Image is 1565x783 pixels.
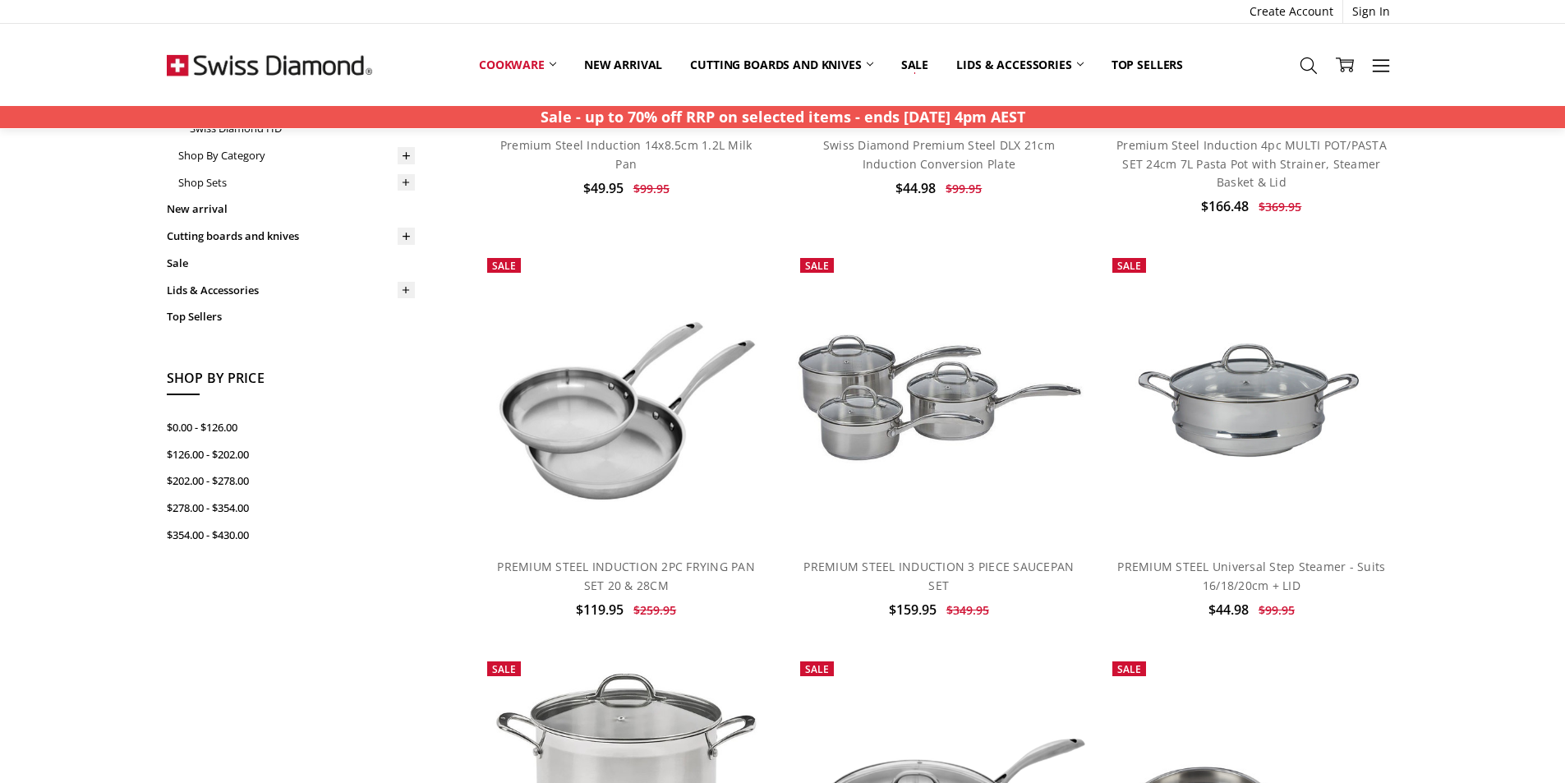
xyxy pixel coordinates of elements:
a: PREMIUM STEEL INDUCTION 3 PIECE SAUCEPAN SET [803,559,1074,592]
a: Shop By Category [178,142,415,169]
a: New arrival [570,47,676,83]
img: PREMIUM STEEL Universal Step Steamer - Suits 16/18/20cm + LID [1104,250,1398,544]
img: Free Shipping On Every Order [167,24,372,106]
span: Sale [805,259,829,273]
span: Sale [1117,259,1141,273]
a: Cutting boards and knives [676,47,887,83]
a: $126.00 - $202.00 [167,441,415,468]
a: Premium Steel Induction 14x8.5cm 1.2L Milk Pan [500,137,753,171]
span: $119.95 [576,601,624,619]
span: $166.48 [1201,197,1249,215]
a: Swiss Diamond Premium Steel DLX 21cm Induction Conversion Plate [823,137,1055,171]
a: Premium Steel Induction 4pc MULTI POT/PASTA SET 24cm 7L Pasta Pot with Strainer, Steamer Basket &... [1116,137,1387,190]
a: PREMIUM STEEL INDUCTION 2PC FRYING PAN SET 20 & 28CM [497,559,755,592]
span: $369.95 [1259,199,1301,214]
span: $99.95 [946,181,982,196]
span: $44.98 [1208,601,1249,619]
a: Top Sellers [1098,47,1197,83]
span: $259.95 [633,602,676,618]
strong: Sale - up to 70% off RRP on selected items - ends [DATE] 4pm AEST [541,107,1025,127]
a: $202.00 - $278.00 [167,467,415,495]
img: PREMIUM STEEL INDUCTION 2PC FRYING PAN SET 20 & 28CM [479,250,773,544]
h5: Shop By Price [167,368,415,396]
a: $0.00 - $126.00 [167,414,415,441]
a: Top Sellers [167,303,415,330]
a: Cookware [465,47,570,83]
span: Sale [492,259,516,273]
a: Cutting boards and knives [167,223,415,250]
span: $159.95 [889,601,937,619]
a: PREMIUM STEEL INDUCTION 3 PIECE SAUCEPAN SET [792,250,1086,544]
a: Shop Sets [178,169,415,196]
a: PREMIUM STEEL Universal Step Steamer - Suits 16/18/20cm + LID [1117,559,1385,592]
a: $278.00 - $354.00 [167,495,415,522]
a: Sale [887,47,942,83]
span: $349.95 [946,602,989,618]
span: Sale [805,662,829,676]
span: $99.95 [633,181,670,196]
a: $354.00 - $430.00 [167,522,415,549]
a: Lids & Accessories [167,277,415,304]
span: Sale [492,662,516,676]
span: $49.95 [583,179,624,197]
img: PREMIUM STEEL INDUCTION 3 PIECE SAUCEPAN SET [792,320,1086,473]
a: Lids & Accessories [942,47,1097,83]
a: Sale [167,250,415,277]
span: $44.98 [895,179,936,197]
span: Sale [1117,662,1141,676]
a: New arrival [167,196,415,223]
span: $99.95 [1259,602,1295,618]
